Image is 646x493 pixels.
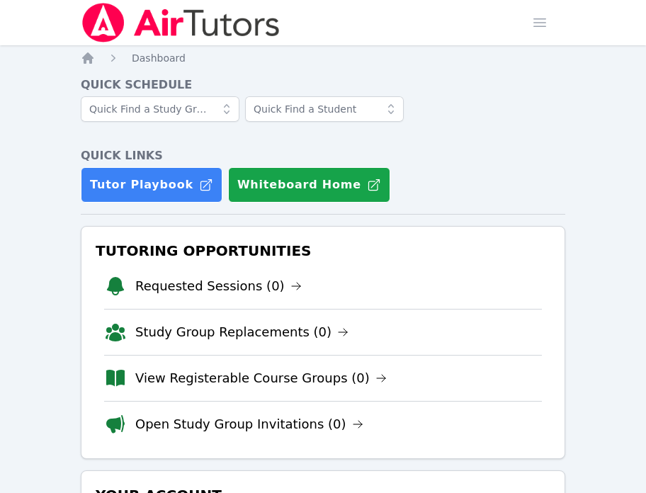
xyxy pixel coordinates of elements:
input: Quick Find a Study Group [81,96,239,122]
h3: Tutoring Opportunities [93,238,553,263]
nav: Breadcrumb [81,51,565,65]
a: Tutor Playbook [81,167,222,203]
img: Air Tutors [81,3,281,42]
input: Quick Find a Student [245,96,404,122]
h4: Quick Schedule [81,76,565,93]
a: Study Group Replacements (0) [135,322,348,342]
span: Dashboard [132,52,186,64]
a: Requested Sessions (0) [135,276,302,296]
a: Open Study Group Invitations (0) [135,414,363,434]
a: View Registerable Course Groups (0) [135,368,387,388]
button: Whiteboard Home [228,167,390,203]
h4: Quick Links [81,147,565,164]
a: Dashboard [132,51,186,65]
